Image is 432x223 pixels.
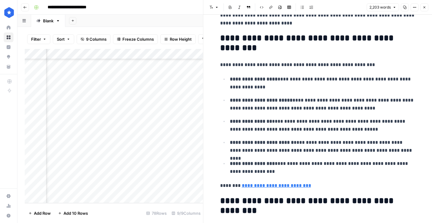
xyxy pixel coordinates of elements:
[4,62,13,72] a: Your Data
[122,36,154,42] span: Freeze Columns
[4,7,15,18] img: ConsumerAffairs Logo
[25,208,54,218] button: Add Row
[77,34,111,44] button: 9 Columns
[64,210,88,216] span: Add 10 Rows
[4,191,13,201] a: Settings
[31,15,65,27] a: Blank
[4,32,13,42] a: Browse
[27,34,50,44] button: Filter
[113,34,158,44] button: Freeze Columns
[4,52,13,62] a: Opportunities
[57,36,65,42] span: Sort
[86,36,107,42] span: 9 Columns
[169,208,203,218] div: 9/9 Columns
[4,201,13,211] a: Usage
[367,3,399,11] button: 2,203 words
[54,208,92,218] button: Add 10 Rows
[170,36,192,42] span: Row Height
[43,18,53,24] div: Blank
[31,36,41,42] span: Filter
[34,210,51,216] span: Add Row
[369,5,391,10] span: 2,203 words
[160,34,196,44] button: Row Height
[144,208,169,218] div: 78 Rows
[53,34,74,44] button: Sort
[4,23,13,32] a: Home
[4,42,13,52] a: Insights
[4,211,13,221] button: Help + Support
[4,5,13,20] button: Workspace: ConsumerAffairs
